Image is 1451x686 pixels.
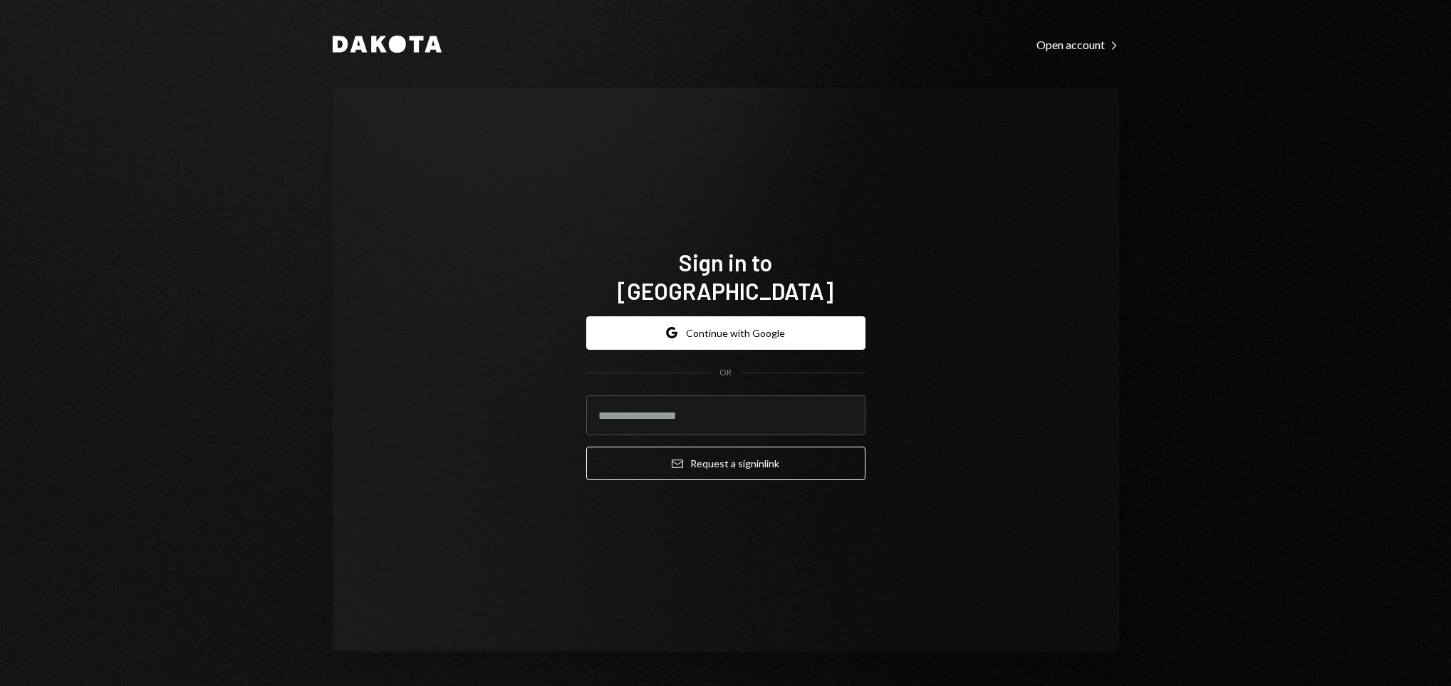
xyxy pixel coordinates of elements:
[1036,38,1119,52] div: Open account
[586,316,865,350] button: Continue with Google
[1036,36,1119,52] a: Open account
[586,447,865,480] button: Request a signinlink
[719,367,732,379] div: OR
[586,248,865,305] h1: Sign in to [GEOGRAPHIC_DATA]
